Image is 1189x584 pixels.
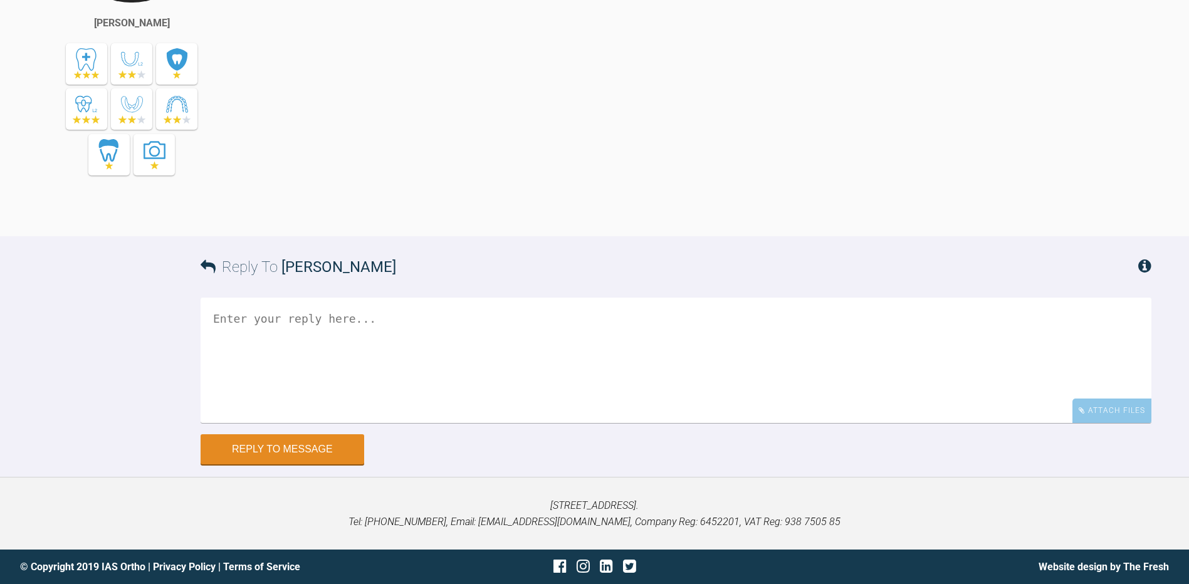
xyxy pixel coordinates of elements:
a: Terms of Service [223,561,300,573]
span: [PERSON_NAME] [281,258,396,276]
div: Attach Files [1072,399,1151,423]
button: Reply to Message [201,434,364,464]
a: Privacy Policy [153,561,216,573]
h3: Reply To [201,255,396,279]
div: © Copyright 2019 IAS Ortho | | [20,559,403,575]
p: [STREET_ADDRESS]. Tel: [PHONE_NUMBER], Email: [EMAIL_ADDRESS][DOMAIN_NAME], Company Reg: 6452201,... [20,498,1169,529]
div: [PERSON_NAME] [94,15,170,31]
a: Website design by The Fresh [1039,561,1169,573]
